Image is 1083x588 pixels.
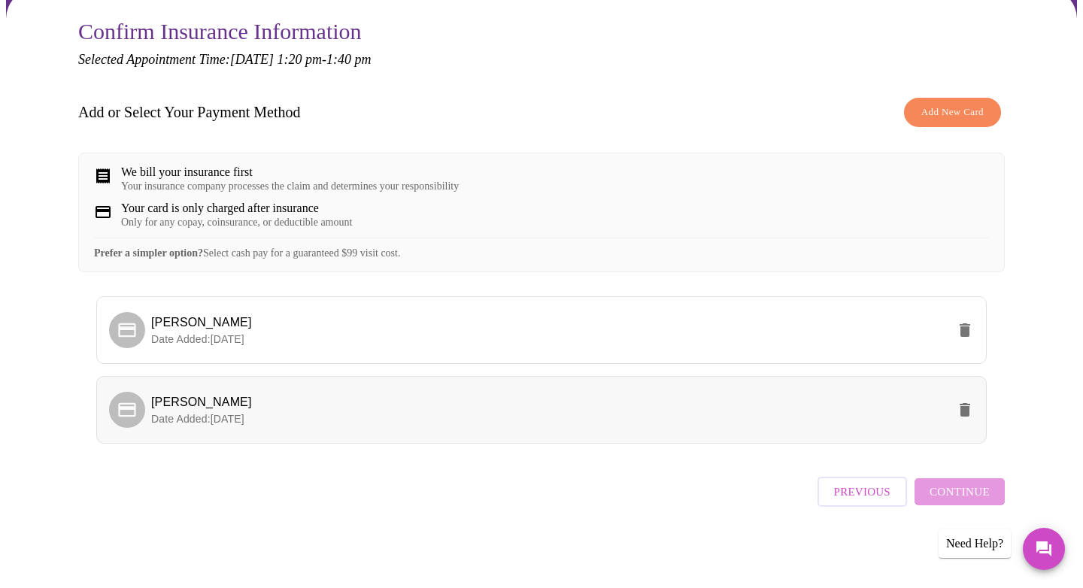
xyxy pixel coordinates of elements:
[121,202,352,215] div: Your card is only charged after insurance
[121,165,459,179] div: We bill your insurance first
[151,316,252,329] span: [PERSON_NAME]
[921,104,984,121] span: Add New Card
[94,238,989,259] div: Select cash pay for a guaranteed $99 visit cost.
[121,217,352,229] div: Only for any copay, coinsurance, or deductible amount
[151,396,252,408] span: [PERSON_NAME]
[818,477,907,507] button: Previous
[947,392,983,428] button: delete
[78,52,371,67] em: Selected Appointment Time: [DATE] 1:20 pm - 1:40 pm
[904,98,1001,127] button: Add New Card
[121,180,459,192] div: Your insurance company processes the claim and determines your responsibility
[947,312,983,348] button: delete
[1023,528,1065,570] button: Messages
[151,333,244,345] span: Date Added: [DATE]
[834,482,890,502] span: Previous
[151,413,244,425] span: Date Added: [DATE]
[939,529,1011,558] div: Need Help?
[78,19,1005,44] h3: Confirm Insurance Information
[78,104,301,121] h3: Add or Select Your Payment Method
[94,247,203,259] strong: Prefer a simpler option?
